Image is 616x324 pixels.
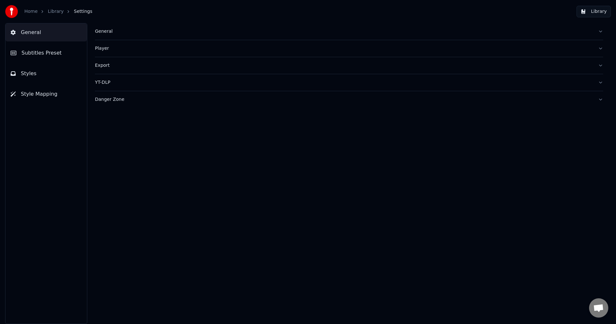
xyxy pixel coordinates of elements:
button: General [5,23,87,41]
button: Player [95,40,603,57]
div: Export [95,62,593,69]
img: youka [5,5,18,18]
div: General [95,28,593,35]
div: Player [95,45,593,52]
div: YT-DLP [95,79,593,86]
button: Styles [5,65,87,83]
nav: breadcrumb [24,8,92,15]
button: Library [577,6,611,17]
button: Danger Zone [95,91,603,108]
span: General [21,29,41,36]
span: Subtitles Preset [21,49,62,57]
button: Export [95,57,603,74]
a: Otevřený chat [589,298,608,318]
button: Style Mapping [5,85,87,103]
span: Style Mapping [21,90,57,98]
span: Styles [21,70,37,77]
button: Subtitles Preset [5,44,87,62]
button: YT-DLP [95,74,603,91]
button: General [95,23,603,40]
a: Library [48,8,64,15]
span: Settings [74,8,92,15]
div: Danger Zone [95,96,593,103]
a: Home [24,8,38,15]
